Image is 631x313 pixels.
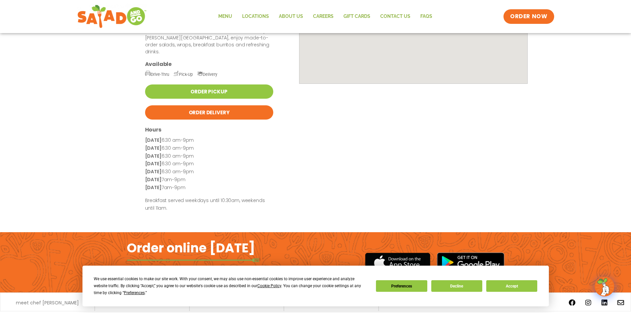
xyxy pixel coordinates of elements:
[145,126,273,133] h3: Hours
[145,160,273,168] p: 6:30 am-9pm
[145,152,273,160] p: 6:30 am-9pm
[145,184,273,192] p: 7am-9pm
[339,9,375,24] a: GIFT CARDS
[145,84,273,99] a: Order Pickup
[503,9,554,24] a: ORDER NOW
[145,197,273,213] p: Breakfast served weekdays until 10:30am, weekends until 11am.
[415,9,437,24] a: FAQs
[124,290,145,295] span: Preferences
[145,160,162,167] strong: [DATE]
[145,137,162,143] strong: [DATE]
[213,9,437,24] nav: Menu
[145,176,273,184] p: 7am-9pm
[365,252,430,273] img: appstore
[595,277,614,296] img: wpChatIcon
[127,258,259,262] img: fork
[145,168,162,175] strong: [DATE]
[94,276,368,296] div: We use essential cookies to make our site work. With your consent, we may also use non-essential ...
[145,176,162,183] strong: [DATE]
[145,136,273,144] p: 6:30 am-9pm
[145,144,273,152] p: 6:30 am-9pm
[145,153,162,159] strong: [DATE]
[274,9,308,24] a: About Us
[376,280,427,292] button: Preferences
[237,9,274,24] a: Locations
[127,240,255,256] h2: Order online [DATE]
[197,72,217,77] span: Delivery
[437,252,504,272] img: google_play
[257,284,281,288] span: Cookie Policy
[145,72,169,77] span: Drive-Thru
[213,9,237,24] a: Menu
[16,300,79,305] a: meet chef [PERSON_NAME]
[375,9,415,24] a: Contact Us
[145,105,273,120] a: Order Delivery
[510,13,547,21] span: ORDER NOW
[308,9,339,24] a: Careers
[174,72,193,77] span: Pick-Up
[145,145,162,151] strong: [DATE]
[486,280,537,292] button: Accept
[145,61,273,68] h3: Available
[145,184,162,191] strong: [DATE]
[82,266,549,306] div: Cookie Consent Prompt
[77,3,147,30] img: new-SAG-logo-768×292
[145,168,273,176] p: 6:30 am-9pm
[431,280,482,292] button: Decline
